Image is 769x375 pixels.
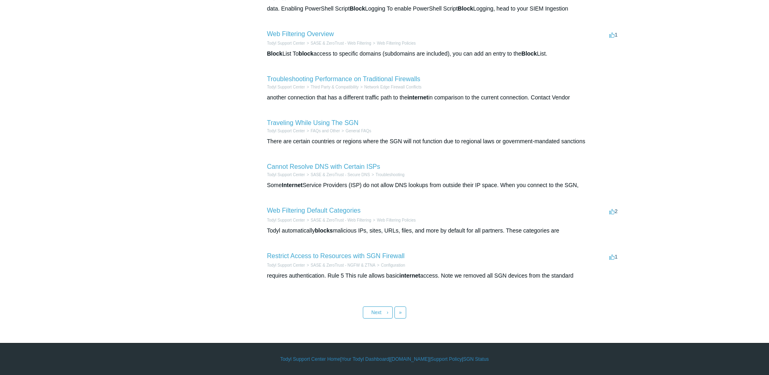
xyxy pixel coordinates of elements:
[349,5,365,12] em: Block
[267,172,305,178] li: Todyl Support Center
[305,262,375,268] li: SASE & ZeroTrust - NGFW & ZTNA
[305,84,358,90] li: Third Party & Compatibility
[387,310,388,315] span: ›
[305,40,371,46] li: SASE & ZeroTrust - Web Filtering
[364,85,422,89] a: Network Edge Firewall Conflicts
[609,32,617,38] span: 1
[458,5,473,12] em: Block
[280,356,340,363] a: Todyl Support Center Home
[311,85,358,89] a: Third Party & Compatibility
[305,217,371,223] li: SASE & ZeroTrust - Web Filtering
[267,50,283,57] em: Block
[315,227,333,234] em: blocks
[463,356,489,363] a: SGN Status
[282,182,302,188] em: Internet
[267,40,305,46] li: Todyl Support Center
[267,41,305,45] a: Todyl Support Center
[267,272,620,280] div: requires authentication. Rule 5 This rule allows basic access. Note we removed all SGN devices fr...
[371,217,416,223] li: Web Filtering Policies
[267,217,305,223] li: Todyl Support Center
[341,356,389,363] a: Your Todyl Dashboard
[267,30,334,37] a: Web Filtering Overview
[267,129,305,133] a: Todyl Support Center
[267,263,305,267] a: Todyl Support Center
[311,172,370,177] a: SASE & ZeroTrust - Secure DNS
[267,137,620,146] div: There are certain countries or regions where the SGN will not function due to regional laws or go...
[267,172,305,177] a: Todyl Support Center
[267,207,361,214] a: Web Filtering Default Categories
[609,254,617,260] span: 1
[375,262,405,268] li: Configuration
[371,40,416,46] li: Web Filtering Policies
[371,310,381,315] span: Next
[267,163,380,170] a: Cannot Resolve DNS with Certain ISPs
[267,50,620,58] div: List To access to specific domains (subdomains are included), you can add an entry to the List.
[267,84,305,90] li: Todyl Support Center
[311,218,371,222] a: SASE & ZeroTrust - Web Filtering
[375,172,404,177] a: Troubleshooting
[267,218,305,222] a: Todyl Support Center
[377,218,416,222] a: Web Filtering Policies
[267,226,620,235] div: Todyl automatically malicious IPs, sites, URLs, files, and more by default for all partners. Thes...
[431,356,462,363] a: Support Policy
[267,93,620,102] div: another connection that has a different traffic path to the in comparison to the current connecti...
[363,306,393,319] a: Next
[267,181,620,190] div: Some Service Providers (ISP) do not allow DNS lookups from outside their IP space. When you conne...
[267,75,420,82] a: Troubleshooting Performance on Traditional Firewalls
[267,4,620,13] div: data. Enabling PowerShell Script Logging To enable PowerShell Script Logging, head to your SIEM I...
[311,129,340,133] a: FAQs and Other
[399,272,420,279] em: internet
[359,84,422,90] li: Network Edge Firewall Conflicts
[267,119,359,126] a: Traveling While Using The SGN
[311,263,375,267] a: SASE & ZeroTrust - NGFW & ZTNA
[305,128,340,134] li: FAQs and Other
[521,50,537,57] em: Block
[381,263,405,267] a: Configuration
[609,208,617,214] span: 2
[311,41,371,45] a: SASE & ZeroTrust - Web Filtering
[267,85,305,89] a: Todyl Support Center
[407,94,428,101] em: internet
[377,41,416,45] a: Web Filtering Policies
[399,310,402,315] span: »
[305,172,370,178] li: SASE & ZeroTrust - Secure DNS
[390,356,429,363] a: [DOMAIN_NAME]
[267,128,305,134] li: Todyl Support Center
[299,50,314,57] em: block
[150,356,620,363] div: | | | |
[340,128,371,134] li: General FAQs
[345,129,371,133] a: General FAQs
[267,262,305,268] li: Todyl Support Center
[370,172,405,178] li: Troubleshooting
[267,252,405,259] a: Restrict Access to Resources with SGN Firewall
